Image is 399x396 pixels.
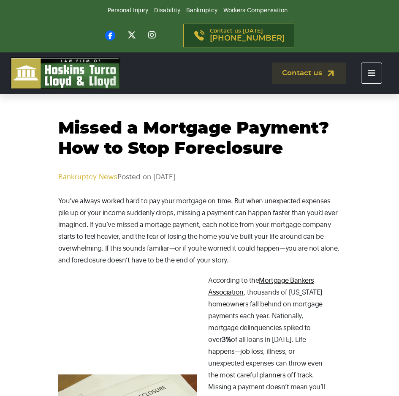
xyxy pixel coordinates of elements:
a: Workers Compensation [223,8,288,14]
a: Bankruptcy [186,8,217,14]
a: Contact us [272,63,346,84]
p: Contact us [DATE] [210,28,285,43]
span: [PHONE_NUMBER] [210,34,285,43]
button: Toggle navigation [361,63,382,84]
img: logo [11,57,120,89]
a: Personal Injury [108,8,148,14]
p: You’ve always worked hard to pay your mortgage on time. But when unexpected expenses pile up or y... [58,195,341,266]
strong: 3% [222,336,231,343]
a: Disability [154,8,180,14]
a: Contact us [DATE][PHONE_NUMBER] [183,24,294,47]
h1: Missed a Mortgage Payment? How to Stop Foreclosure [58,118,341,159]
a: Bankruptcy News [58,173,117,180]
a: Mortgage Bankers Association [208,277,314,296]
p: Posted on [DATE] [58,172,341,183]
